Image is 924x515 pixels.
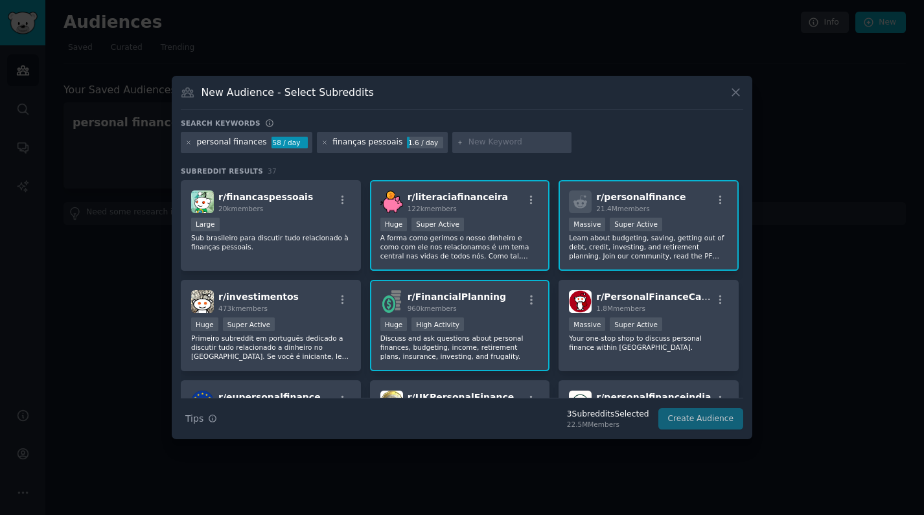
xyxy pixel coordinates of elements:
p: Sub brasileiro para discutir tudo relacionado à finanças pessoais. [191,233,351,251]
span: r/ eupersonalfinance [218,392,321,402]
div: Super Active [610,317,662,331]
div: 3 Subreddit s Selected [567,409,649,420]
h3: New Audience - Select Subreddits [202,86,374,99]
span: Subreddit Results [181,166,263,176]
h3: Search keywords [181,119,260,128]
img: FinancialPlanning [380,290,403,313]
span: 960k members [408,304,457,312]
span: 20k members [218,205,263,212]
img: personalfinanceindia [569,391,592,413]
span: Tips [185,412,203,426]
p: Discuss and ask questions about personal finances, budgeting, income, retirement plans, insurance... [380,334,540,361]
span: 37 [268,167,277,175]
div: Huge [380,317,408,331]
img: eupersonalfinance [191,391,214,413]
div: Super Active [610,218,662,231]
span: r/ personalfinanceindia [596,392,711,402]
img: UKPersonalFinance [380,391,403,413]
p: A forma como gerimos o nosso dinheiro e como com ele nos relacionamos é um tema central nas vidas... [380,233,540,260]
p: Your one-stop shop to discuss personal finance within [GEOGRAPHIC_DATA]. [569,334,728,352]
img: PersonalFinanceCanada [569,290,592,313]
span: r/ literaciafinanceira [408,192,508,202]
span: 122k members [408,205,457,212]
span: r/ FinancialPlanning [408,292,506,302]
div: High Activity [411,317,464,331]
img: investimentos [191,290,214,313]
input: New Keyword [468,137,567,148]
button: Tips [181,407,222,430]
img: financaspessoais [191,190,214,213]
span: 1.8M members [596,304,645,312]
div: personal finances [197,137,267,148]
div: 22.5M Members [567,420,649,429]
img: literaciafinanceira [380,190,403,213]
p: Learn about budgeting, saving, getting out of debt, credit, investing, and retirement planning. J... [569,233,728,260]
span: r/ PersonalFinanceCanada [596,292,726,302]
p: Primeiro subreddit em português dedicado a discutir tudo relacionado a dinheiro no [GEOGRAPHIC_DA... [191,334,351,361]
span: r/ investimentos [218,292,299,302]
span: 473k members [218,304,268,312]
div: finanças pessoais [332,137,402,148]
div: Massive [569,317,605,331]
div: Huge [380,218,408,231]
span: r/ personalfinance [596,192,686,202]
div: Large [191,218,220,231]
div: 1.6 / day [407,137,443,148]
span: r/ financaspessoais [218,192,313,202]
div: Super Active [411,218,464,231]
span: 21.4M members [596,205,649,212]
div: Huge [191,317,218,331]
span: r/ UKPersonalFinance [408,392,514,402]
div: Super Active [223,317,275,331]
div: Massive [569,218,605,231]
div: 58 / day [271,137,308,148]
